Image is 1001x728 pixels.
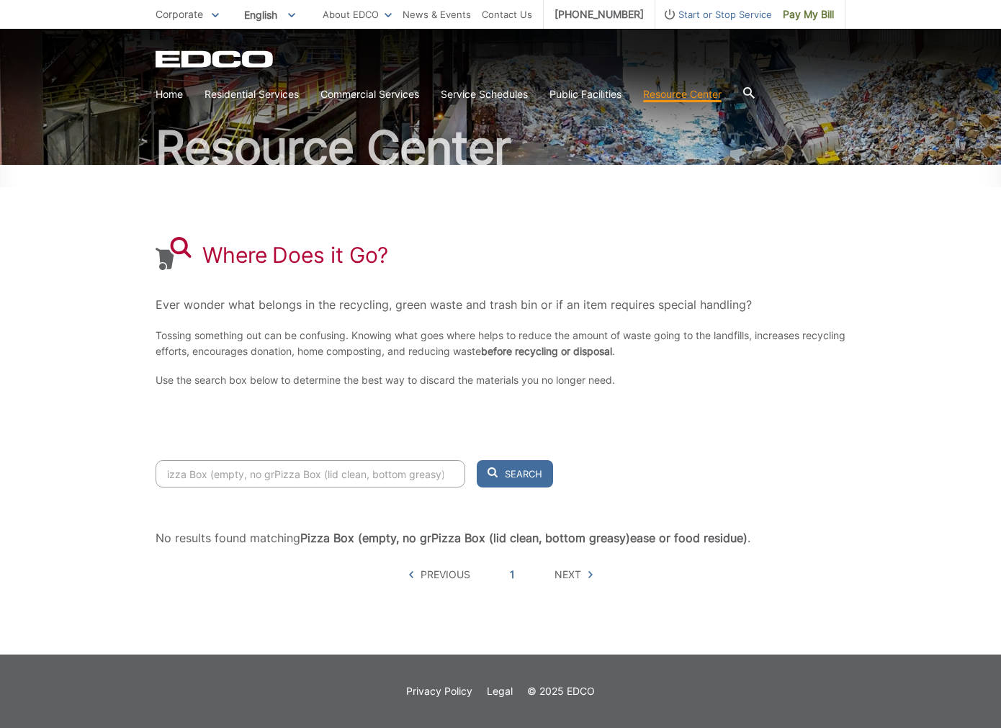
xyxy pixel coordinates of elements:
span: Previous [421,567,470,583]
span: Search [505,467,542,480]
a: Home [156,86,183,102]
p: Ever wonder what belongs in the recycling, green waste and trash bin or if an item requires speci... [156,295,845,315]
a: Resource Center [643,86,722,102]
a: Legal [487,683,513,699]
a: News & Events [403,6,471,22]
a: Service Schedules [441,86,528,102]
p: Tossing something out can be confusing. Knowing what goes where helps to reduce the amount of was... [156,328,845,359]
strong: before recycling or disposal [481,345,612,357]
h1: Where Does it Go? [202,242,388,268]
p: Use the search box below to determine the best way to discard the materials you no longer need. [156,372,845,388]
a: EDCD logo. Return to the homepage. [156,50,275,68]
span: Corporate [156,8,203,20]
input: Search [156,460,465,487]
button: Search [477,460,553,487]
a: Commercial Services [320,86,419,102]
span: English [233,3,306,27]
a: About EDCO [323,6,392,22]
strong: Pizza Box (empty, no grPizza Box (lid clean, bottom greasy)ease or food residue) [300,531,748,545]
a: Privacy Policy [406,683,472,699]
a: 1 [510,567,515,583]
a: Residential Services [205,86,299,102]
p: © 2025 EDCO [527,683,595,699]
h2: Resource Center [156,125,845,171]
span: Pay My Bill [783,6,834,22]
a: Public Facilities [549,86,621,102]
a: Contact Us [482,6,532,22]
div: No results found matching . [156,531,845,545]
span: Next [555,567,581,583]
